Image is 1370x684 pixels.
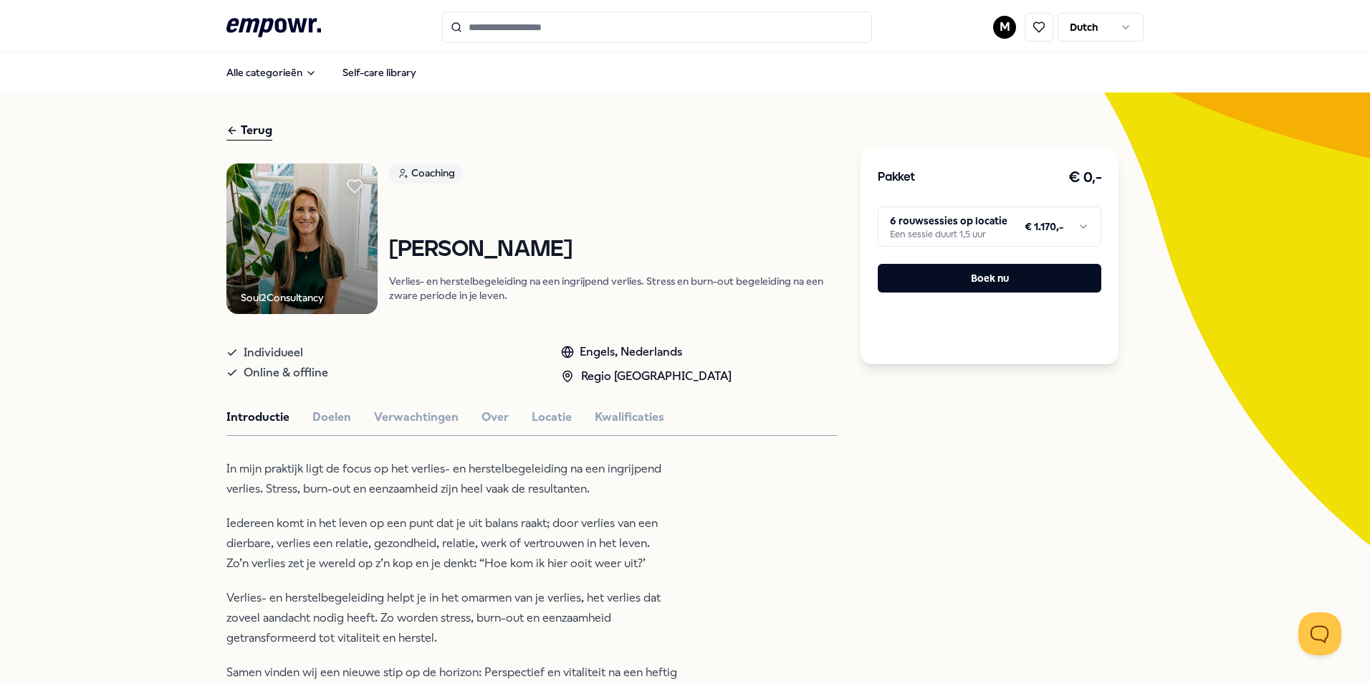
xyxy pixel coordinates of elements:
img: Product Image [226,163,378,315]
span: Online & offline [244,363,328,383]
h1: [PERSON_NAME] [389,237,838,262]
button: Locatie [532,408,572,427]
button: M [993,16,1016,39]
a: Self-care library [331,58,428,87]
input: Search for products, categories or subcategories [442,11,872,43]
p: Iedereen komt in het leven op een punt dat je uit balans raakt; door verlies van een dierbare, ve... [226,513,692,574]
p: Verlies- en herstelbegeleiding na een ingrijpend verlies. Stress en burn-out begeleiding na een z... [389,274,838,303]
button: Kwalificaties [595,408,664,427]
span: Individueel [244,343,303,363]
button: Boek nu [878,264,1101,293]
div: Terug [226,121,272,141]
div: Soul2Consultancy [241,290,324,305]
nav: Main [215,58,428,87]
a: Coaching [389,163,838,189]
button: Introductie [226,408,289,427]
div: Regio [GEOGRAPHIC_DATA] [561,367,732,386]
div: Engels, Nederlands [561,343,732,361]
p: In mijn praktijk ligt de focus op het verlies- en herstelbegeleiding na een ingrijpend verlies. S... [226,459,692,499]
p: Verlies- en herstelbegeleiding helpt je in het omarmen van je verlies, het verlies dat zoveel aan... [226,588,692,648]
button: Doelen [312,408,351,427]
button: Over [482,408,509,427]
iframe: Help Scout Beacon - Open [1298,612,1341,655]
button: Verwachtingen [374,408,459,427]
h3: € 0,- [1068,166,1102,189]
button: Alle categorieën [215,58,328,87]
div: Coaching [389,163,463,184]
h3: Pakket [878,168,915,187]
